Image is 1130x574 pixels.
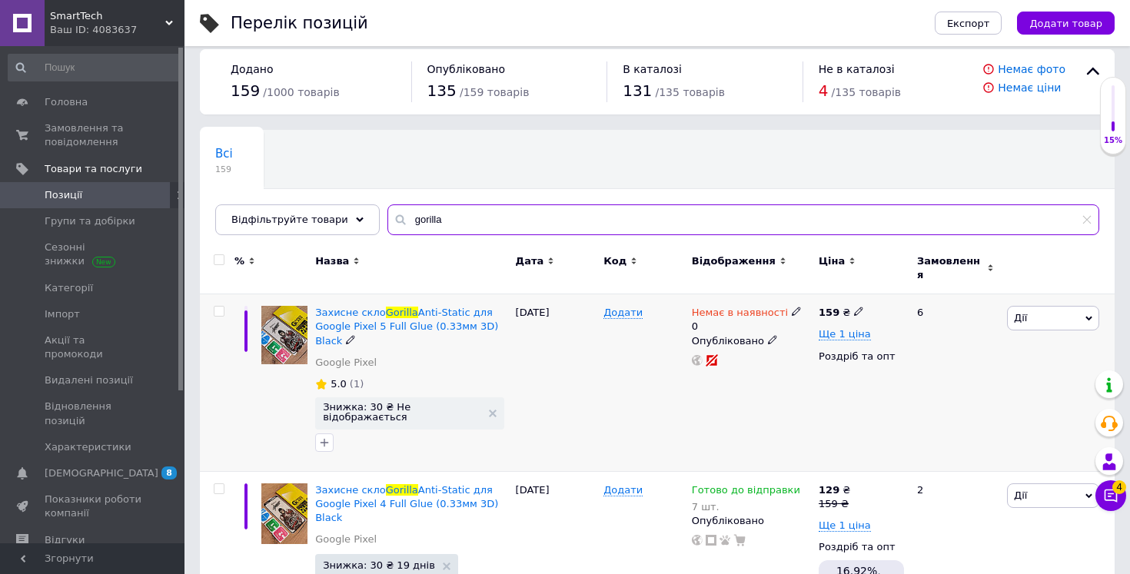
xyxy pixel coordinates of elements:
span: Акції та промокоди [45,333,142,361]
span: Відновлення позицій [45,400,142,427]
input: Пошук [8,54,181,81]
span: Імпорт [45,307,80,321]
div: ₴ [819,306,864,320]
span: / 159 товарів [460,86,529,98]
span: Додати товар [1029,18,1102,29]
span: Всі [215,147,233,161]
span: Немає в наявності [692,307,788,323]
div: Ваш ID: 4083637 [50,23,184,37]
span: / 1000 товарів [263,86,339,98]
a: Google Pixel [315,356,377,370]
img: Защитное стекло Gorilla Anti-Static для Google Pixel 5 Full Glue (0.33мм 3D) Black [261,306,307,363]
div: 0 [692,306,802,333]
div: 6 [908,294,1003,472]
span: Додати [603,307,643,319]
span: Ще 1 ціна [819,519,871,532]
span: Знижка: 30 ₴ Не відображається [323,402,480,422]
span: Ще 1 ціна [819,328,871,340]
button: Чат з покупцем4 [1095,480,1126,511]
span: 4 [819,81,829,100]
div: Опубліковано [692,514,811,528]
span: (1) [350,378,364,390]
div: Опубліковано [692,334,811,348]
span: Дії [1014,312,1027,323]
span: Сезонні знижки [45,241,142,268]
span: Gorilla [386,307,418,318]
span: Відфільтруйте товари [231,214,348,225]
span: Замовлення [917,254,983,282]
span: Опубліковано [427,63,506,75]
span: Характеристики [45,440,131,454]
div: 159 ₴ [819,497,850,511]
span: Категорії [45,281,93,295]
span: Знижка: 30 ₴ 19 днів [323,560,435,570]
div: Перелік позицій [231,15,368,32]
span: 8 [161,466,177,479]
span: Ціна [819,254,845,268]
div: [DATE] [512,294,600,472]
span: Групи та добірки [45,214,135,228]
span: В каталозі [623,63,682,75]
span: Захисне скло [315,484,385,496]
span: 159 [231,81,260,100]
div: ₴ [819,483,850,497]
span: / 135 товарів [832,86,901,98]
span: 159 [215,164,233,175]
a: Немає ціни [998,81,1061,94]
span: [DEMOGRAPHIC_DATA] [45,466,158,480]
span: SmartTech [50,9,165,23]
span: Gorilla [386,484,418,496]
img: Защитное стекло Gorilla Anti-Static для Google Pixel 4 Full Glue (0.33мм 3D) Black [261,483,307,544]
span: Експорт [947,18,990,29]
span: Готово до відправки [692,484,800,500]
div: Роздріб та опт [819,540,904,554]
b: 159 [819,307,839,318]
input: Пошук по назві позиції, артикулу і пошуковим запитам [387,204,1099,235]
span: 131 [623,81,652,100]
span: Не в каталозі [819,63,895,75]
span: 135 [427,81,457,100]
span: Позиції [45,188,82,202]
span: Anti-Static для Google Pixel 5 Full Glue (0.33мм 3D) Black [315,307,498,346]
div: 15% [1101,135,1125,146]
span: 5.0 [331,378,347,390]
span: Код [603,254,626,268]
span: Додати [603,484,643,496]
button: Експорт [935,12,1002,35]
span: 4 [1112,480,1126,494]
span: Головна [45,95,88,109]
span: Додано [231,63,273,75]
span: Товари та послуги [45,162,142,176]
a: Немає фото [998,63,1065,75]
a: Захисне склоGorillaAnti-Static для Google Pixel 5 Full Glue (0.33мм 3D) Black [315,307,498,346]
span: Захисне скло [315,307,385,318]
a: Захисне склоGorillaAnti-Static для Google Pixel 4 Full Glue (0.33мм 3D) Black [315,484,498,523]
div: 7 шт. [692,501,800,513]
span: Замовлення та повідомлення [45,121,142,149]
span: % [234,254,244,268]
span: Видалені позиції [45,373,133,387]
span: Відгуки [45,533,85,547]
span: Дата [516,254,544,268]
b: 129 [819,484,839,496]
span: / 135 товарів [655,86,724,98]
span: Anti-Static для Google Pixel 4 Full Glue (0.33мм 3D) Black [315,484,498,523]
span: Назва [315,254,349,268]
button: Додати товар [1017,12,1115,35]
a: Google Pixel [315,533,377,546]
span: Показники роботи компанії [45,493,142,520]
span: Дії [1014,489,1027,501]
span: Відображення [692,254,776,268]
div: Роздріб та опт [819,350,904,363]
